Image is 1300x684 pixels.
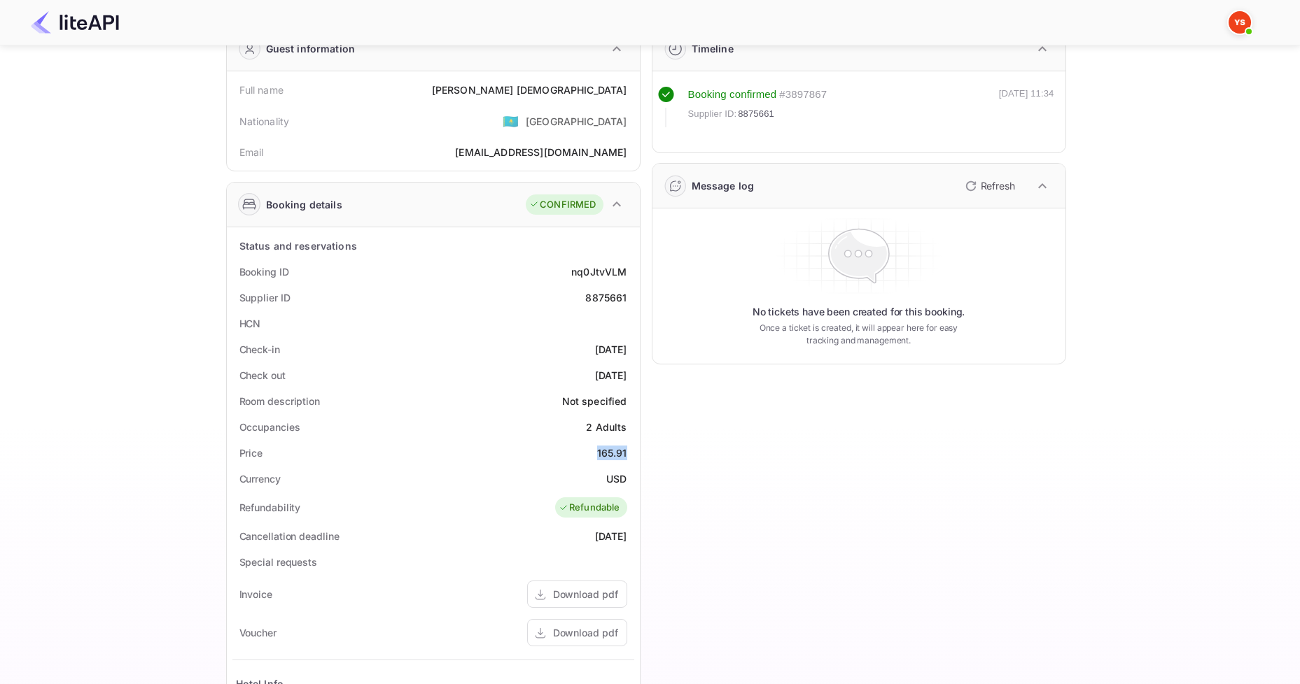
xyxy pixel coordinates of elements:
[595,368,627,383] div: [DATE]
[957,175,1021,197] button: Refresh
[586,420,627,434] div: 2 Adults
[779,87,827,103] div: # 3897867
[753,305,965,319] p: No tickets have been created for this booking.
[553,625,618,640] div: Download pdf
[585,290,627,305] div: 8875661
[239,368,286,383] div: Check out
[239,394,320,408] div: Room description
[999,87,1054,127] div: [DATE] 11:34
[239,290,291,305] div: Supplier ID
[738,107,774,121] span: 8875661
[559,501,620,515] div: Refundable
[606,471,627,486] div: USD
[432,83,627,97] div: [PERSON_NAME] [DEMOGRAPHIC_DATA]
[239,114,290,129] div: Nationality
[266,197,342,212] div: Booking details
[239,420,300,434] div: Occupancies
[455,145,627,159] div: [EMAIL_ADDRESS][DOMAIN_NAME]
[239,316,261,331] div: HCN
[688,107,737,121] span: Supplier ID:
[266,41,356,56] div: Guest information
[571,264,627,279] div: nq0JtvVLM
[239,145,264,159] div: Email
[239,471,281,486] div: Currency
[31,11,119,34] img: LiteAPI Logo
[239,446,263,460] div: Price
[239,342,280,357] div: Check-in
[503,108,519,134] span: United States
[239,587,272,601] div: Invoice
[1229,11,1251,34] img: Yandex Support
[526,114,627,129] div: [GEOGRAPHIC_DATA]
[692,41,734,56] div: Timeline
[529,198,596,212] div: CONFIRMED
[239,83,284,97] div: Full name
[597,446,627,460] div: 165.91
[239,625,277,640] div: Voucher
[239,529,340,543] div: Cancellation deadline
[239,555,317,569] div: Special requests
[553,587,618,601] div: Download pdf
[748,322,970,347] p: Once a ticket is created, it will appear here for easy tracking and management.
[239,238,357,253] div: Status and reservations
[692,178,755,193] div: Message log
[239,264,289,279] div: Booking ID
[688,87,777,103] div: Booking confirmed
[595,529,627,543] div: [DATE]
[981,178,1015,193] p: Refresh
[595,342,627,357] div: [DATE]
[562,394,627,408] div: Not specified
[239,500,301,515] div: Refundability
